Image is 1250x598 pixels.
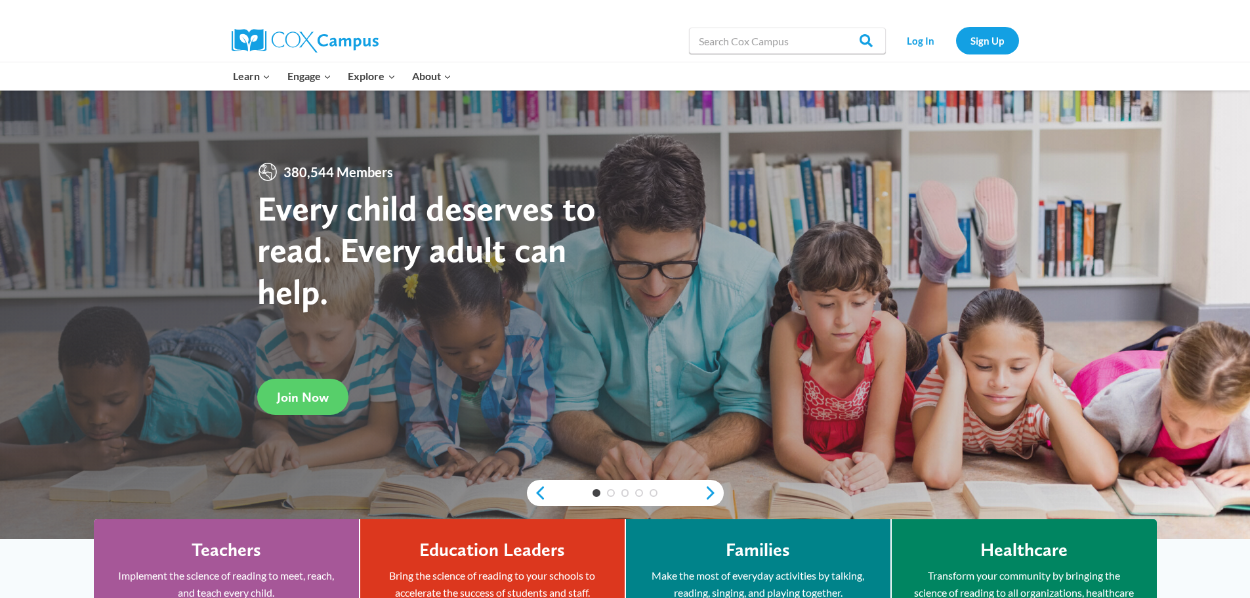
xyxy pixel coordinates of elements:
[233,68,270,85] span: Learn
[348,68,395,85] span: Explore
[257,187,596,312] strong: Every child deserves to read. Every adult can help.
[225,62,460,90] nav: Primary Navigation
[689,28,886,54] input: Search Cox Campus
[419,539,565,561] h4: Education Leaders
[287,68,331,85] span: Engage
[635,489,643,497] a: 4
[257,379,348,415] a: Join Now
[650,489,657,497] a: 5
[593,489,600,497] a: 1
[956,27,1019,54] a: Sign Up
[726,539,790,561] h4: Families
[277,389,329,405] span: Join Now
[278,161,398,182] span: 380,544 Members
[607,489,615,497] a: 2
[892,27,1019,54] nav: Secondary Navigation
[892,27,949,54] a: Log In
[232,29,379,53] img: Cox Campus
[412,68,451,85] span: About
[192,539,261,561] h4: Teachers
[621,489,629,497] a: 3
[527,485,547,501] a: previous
[704,485,724,501] a: next
[527,480,724,506] div: content slider buttons
[980,539,1068,561] h4: Healthcare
